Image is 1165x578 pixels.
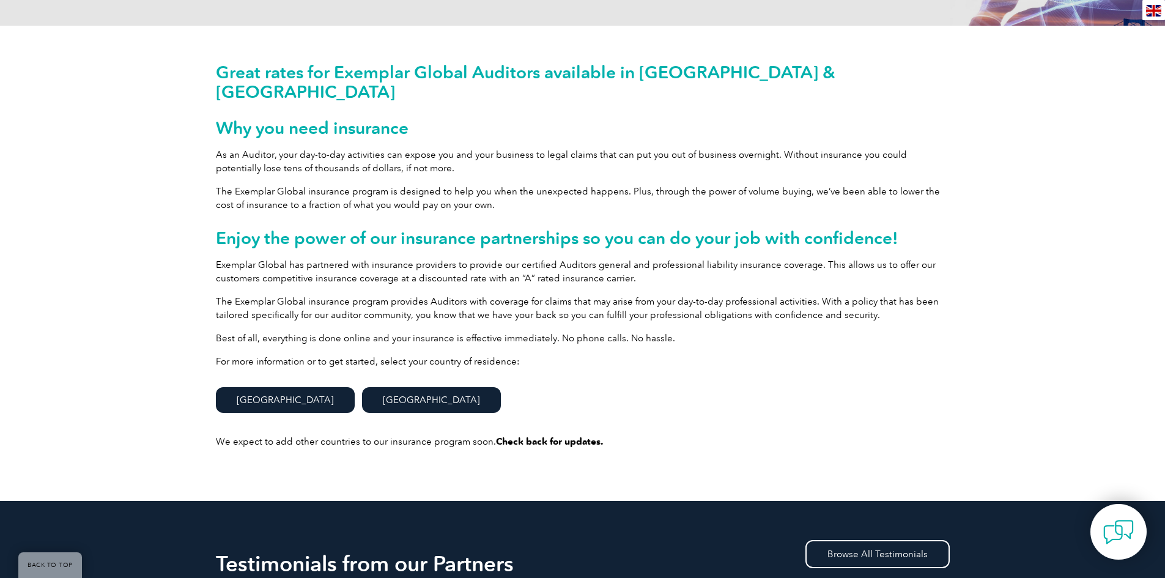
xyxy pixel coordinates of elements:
[216,332,950,345] p: Best of all, everything is done online and your insurance is effective immediately. No phone call...
[1103,517,1134,547] img: contact-chat.png
[216,387,355,413] a: [GEOGRAPHIC_DATA]
[18,552,82,578] a: BACK TO TOP
[216,185,950,212] p: The Exemplar Global insurance program is designed to help you when the unexpected happens. Plus, ...
[216,355,950,368] p: For more information or to get started, select your country of residence:
[216,295,950,322] p: The Exemplar Global insurance program provides Auditors with coverage for claims that may arise f...
[216,435,950,448] p: We expect to add other countries to our insurance program soon.
[216,62,950,102] h2: Great rates for Exemplar Global Auditors available in [GEOGRAPHIC_DATA] & [GEOGRAPHIC_DATA]
[496,436,604,447] strong: Check back for updates.
[216,228,950,248] h2: Enjoy the power of our insurance partnerships so you can do your job with confidence!
[805,540,950,568] a: Browse All Testimonials
[216,554,950,574] h2: Testimonials from our Partners
[362,387,501,413] a: [GEOGRAPHIC_DATA]
[216,118,950,138] h2: Why you need insurance
[1146,5,1161,17] img: en
[216,148,950,175] p: As an Auditor, your day-to-day activities can expose you and your business to legal claims that c...
[216,258,950,285] p: Exemplar Global has partnered with insurance providers to provide our certified Auditors general ...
